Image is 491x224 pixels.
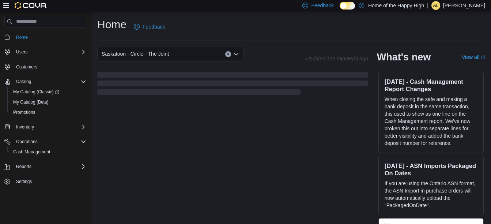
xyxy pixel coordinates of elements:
div: Alicia LaPlante [431,1,440,10]
button: Operations [1,137,89,147]
span: Reports [16,164,31,169]
button: Inventory [1,122,89,132]
button: Clear input [225,51,231,57]
a: Settings [13,177,35,186]
button: Inventory [13,123,37,131]
a: Feedback [131,19,168,34]
nav: Complex example [4,29,86,206]
span: Settings [13,177,86,186]
span: Inventory [13,123,86,131]
span: Home [16,34,28,40]
span: Loading [97,73,368,97]
span: Feedback [311,2,333,9]
span: Feedback [143,23,165,30]
p: | [427,1,428,10]
button: Home [1,32,89,42]
button: Reports [13,162,34,171]
span: Home [13,33,86,42]
button: Reports [1,161,89,172]
a: My Catalog (Classic) [7,87,89,97]
a: My Catalog (Beta) [10,98,52,107]
span: Settings [16,179,32,184]
button: Users [1,47,89,57]
span: Users [16,49,27,55]
span: My Catalog (Beta) [13,99,49,105]
span: My Catalog (Classic) [10,87,86,96]
button: Users [13,48,30,56]
span: Inventory [16,124,34,130]
span: My Catalog (Classic) [13,89,59,95]
input: Dark Mode [340,2,355,10]
button: Operations [13,137,41,146]
p: If you are using the Ontario ASN format, the ASN Import in purchase orders will now automatically... [385,180,477,209]
span: AL [433,1,439,10]
span: Customers [16,64,37,70]
span: Promotions [13,109,35,115]
button: Promotions [7,107,89,117]
a: Cash Management [10,148,53,156]
a: View allExternal link [462,54,485,60]
span: Saskatoon - Circle - The Joint [102,49,169,58]
p: [PERSON_NAME] [443,1,485,10]
span: My Catalog (Beta) [10,98,86,107]
button: Settings [1,176,89,187]
h1: Home [97,17,126,32]
h3: [DATE] - Cash Management Report Changes [385,78,477,93]
h3: [DATE] - ASN Imports Packaged On Dates [385,162,477,177]
span: Catalog [16,79,31,85]
span: Promotions [10,108,86,117]
h2: What's new [377,51,431,63]
p: Updated 113 minute(s) ago [306,56,368,61]
span: Customers [13,62,86,71]
a: Customers [13,63,40,71]
span: Reports [13,162,86,171]
button: Open list of options [233,51,239,57]
span: Operations [16,139,38,145]
span: Operations [13,137,86,146]
img: Cova [15,2,47,9]
p: When closing the safe and making a bank deposit in the same transaction, this used to show as one... [385,96,477,147]
span: Cash Management [10,148,86,156]
button: Catalog [1,76,89,87]
span: Users [13,48,86,56]
p: Home of the Happy High [368,1,424,10]
span: Dark Mode [340,10,340,10]
button: Cash Management [7,147,89,157]
button: Catalog [13,77,34,86]
a: Home [13,33,31,42]
a: My Catalog (Classic) [10,87,62,96]
span: Cash Management [13,149,50,155]
button: Customers [1,61,89,72]
svg: External link [481,55,485,60]
button: My Catalog (Beta) [7,97,89,107]
span: Catalog [13,77,86,86]
a: Promotions [10,108,38,117]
